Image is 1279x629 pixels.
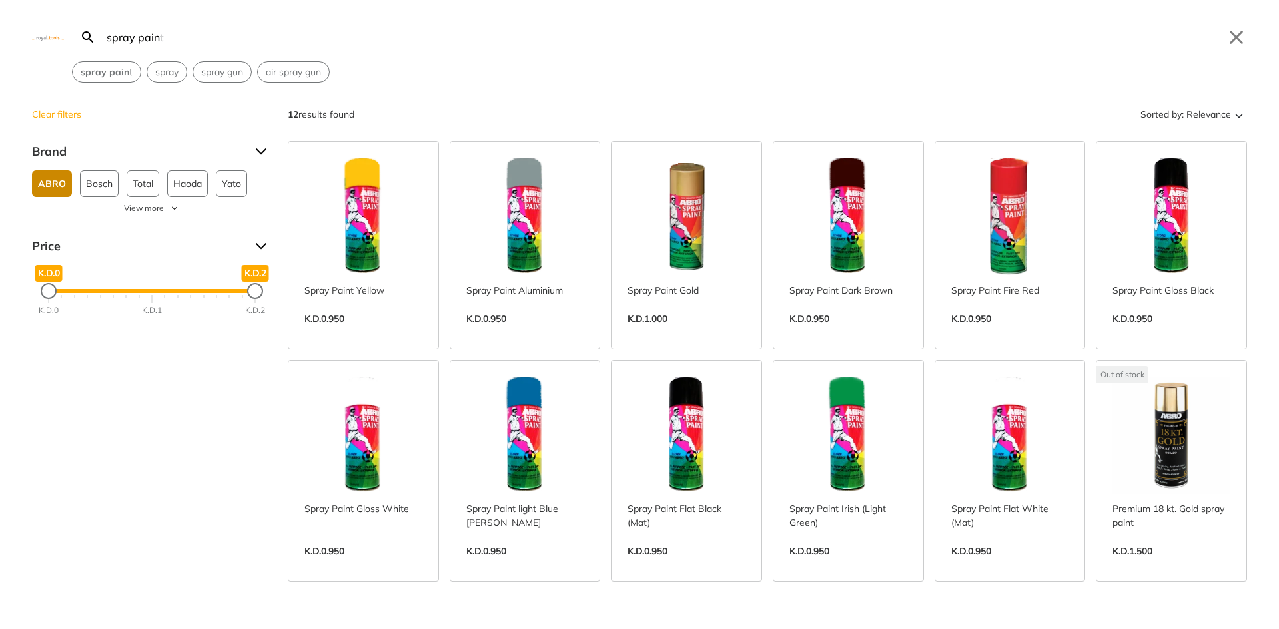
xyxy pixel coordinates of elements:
[41,283,57,299] div: Minimum Price
[80,170,119,197] button: Bosch
[266,65,321,79] span: air spray gun
[32,104,84,125] button: Clear filters
[39,304,59,316] div: K.D.0
[38,171,66,196] span: ABRO
[193,61,252,83] div: Suggestion: spray gun
[201,65,243,79] span: spray gun
[1138,104,1247,125] button: Sorted by:Relevance Sort
[1226,27,1247,48] button: Close
[1231,106,1247,122] svg: Sort
[80,29,96,45] svg: Search
[72,61,141,83] div: Suggestion: spray paint
[81,66,129,78] strong: spray pain
[257,61,330,83] div: Suggestion: air spray gun
[32,236,245,257] span: Price
[245,304,265,316] div: K.D.2
[193,62,251,82] button: Select suggestion: spray gun
[81,65,133,79] span: t
[124,202,164,214] span: View more
[155,65,179,79] span: spray
[288,108,298,120] strong: 12
[86,171,113,196] span: Bosch
[147,62,187,82] button: Select suggestion: spray
[32,202,272,214] button: View more
[32,34,64,40] img: Close
[173,171,202,196] span: Haoda
[104,21,1218,53] input: Search…
[147,61,187,83] div: Suggestion: spray
[247,283,263,299] div: Maximum Price
[1096,366,1148,383] div: Out of stock
[1186,104,1231,125] span: Relevance
[288,104,354,125] div: results found
[222,171,241,196] span: Yato
[127,170,159,197] button: Total
[258,62,329,82] button: Select suggestion: air spray gun
[142,304,162,316] div: K.D.1
[167,170,208,197] button: Haoda
[73,62,141,82] button: Select suggestion: spray paint
[32,170,72,197] button: ABRO
[216,170,247,197] button: Yato
[133,171,153,196] span: Total
[32,141,245,162] span: Brand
